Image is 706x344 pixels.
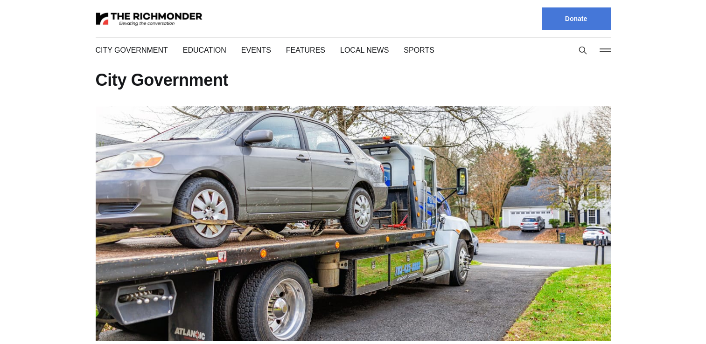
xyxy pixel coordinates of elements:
[241,46,271,54] a: Events
[286,46,325,54] a: Features
[96,46,168,54] a: City Government
[340,46,389,54] a: Local News
[183,46,226,54] a: Education
[96,11,203,27] img: The Richmonder
[542,7,611,30] a: Donate
[96,73,611,88] h1: City Government
[576,43,590,57] button: Search this site
[627,298,706,344] iframe: portal-trigger
[404,46,434,54] a: Sports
